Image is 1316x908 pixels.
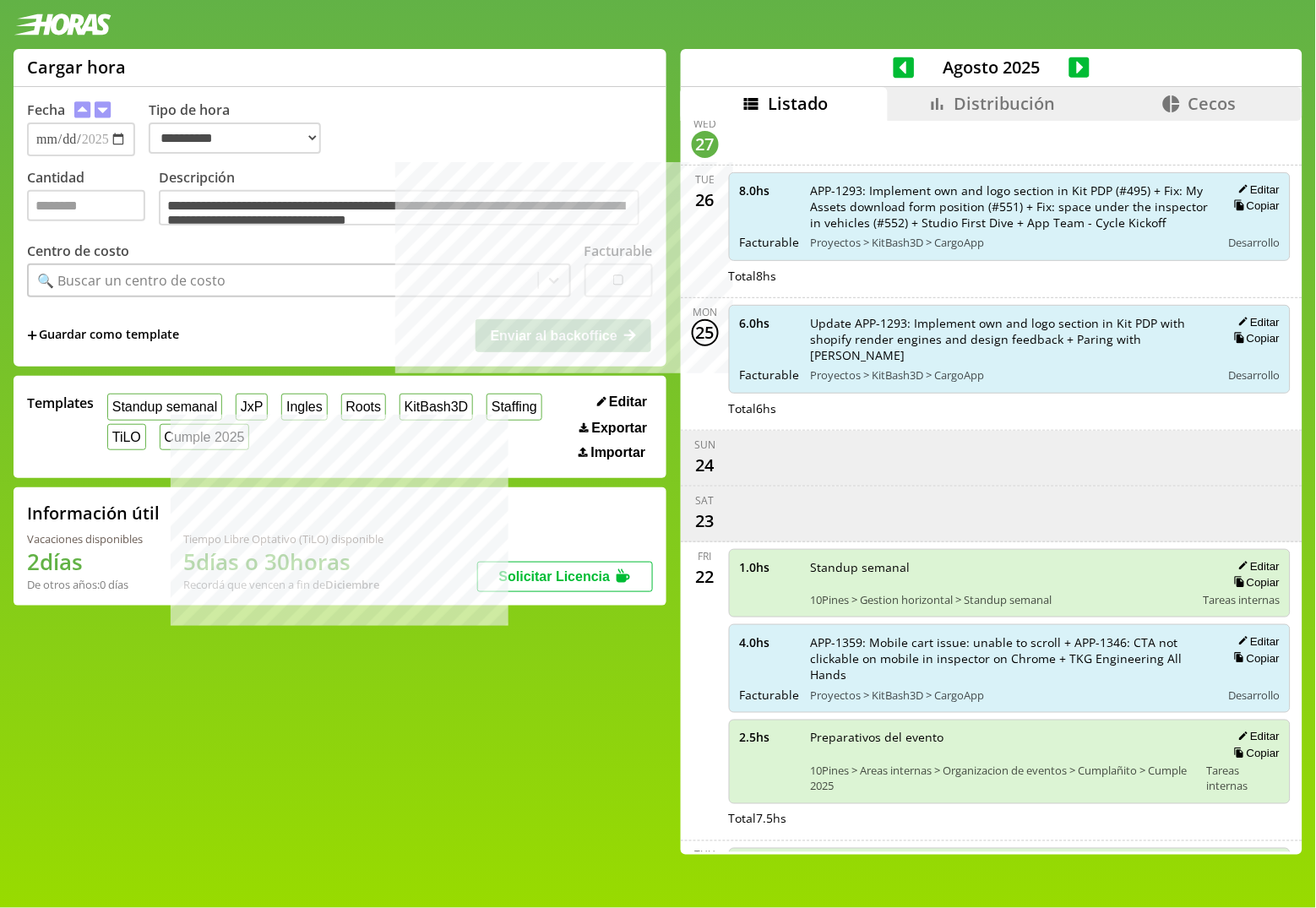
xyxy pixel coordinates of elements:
[1188,92,1237,115] span: Cecos
[183,577,383,592] div: Recordá que vencen a fin de
[27,502,160,525] h2: Información útil
[740,687,799,703] span: Facturable
[1233,730,1280,744] button: Editar
[696,493,715,508] div: Sat
[27,326,37,345] span: +
[694,848,715,862] div: Thu
[681,121,1302,852] div: scrollable content
[1229,651,1280,666] button: Copiar
[281,394,327,420] button: Ingles
[811,367,1210,383] span: Proyectos > KitBash3D > CargoApp
[236,394,268,420] button: JxP
[695,172,715,187] div: Tue
[811,634,1210,682] span: APP-1359: Mobile cart issue: unable to scroll + APP-1346: CTA not clickable on mobile in inspecto...
[811,315,1210,363] span: Update APP-1293: Implement own and logo section in Kit PDP with shopify render engines and design...
[107,394,222,420] button: Standup semanal
[149,101,334,156] label: Tipo de hora
[811,182,1210,231] span: APP-1293: Implement own and logo section in Kit PDP (#495) + Fix: My Assets download form positio...
[27,168,159,230] label: Cantidad
[160,424,250,450] button: Cumple 2025
[692,452,719,479] div: 24
[1203,592,1280,607] span: Tareas internas
[27,190,145,221] input: Cantidad
[740,730,799,746] span: 2.5 hs
[694,438,715,452] div: Sun
[729,811,1292,827] div: Total 7.5 hs
[740,559,799,575] span: 1.0 hs
[149,122,321,154] select: Tipo de hora
[768,92,828,115] span: Listado
[811,730,1195,746] span: Preparativos del evento
[692,508,719,535] div: 23
[183,531,383,546] div: Tiempo Libre Optativo (TiLO) disponible
[341,394,386,420] button: Roots
[1228,688,1280,703] span: Desarrollo
[954,92,1056,115] span: Distribución
[740,634,799,650] span: 4.0 hs
[1233,559,1280,574] button: Editar
[400,394,473,420] button: KitBash3D
[585,242,653,260] label: Facturable
[37,271,226,290] div: 🔍 Buscar un centro de costo
[693,117,716,131] div: Wed
[692,131,719,158] div: 27
[574,420,652,437] button: Exportar
[811,764,1195,794] span: 10Pines > Areas internas > Organizacion de eventos > Cumplañito > Cumple 2025
[592,394,653,411] button: Editar
[811,592,1192,607] span: 10Pines > Gestion horizontal > Standup semanal
[159,190,639,226] textarea: Descripción
[1228,367,1280,383] span: Desarrollo
[592,421,648,436] span: Exportar
[740,234,799,250] span: Facturable
[729,400,1292,416] div: Total 6 hs
[1207,764,1281,794] span: Tareas internas
[27,394,94,412] span: Templates
[27,326,179,345] span: +Guardar como template
[27,577,143,592] div: De otros años: 0 días
[811,559,1192,575] span: Standup semanal
[1233,182,1280,197] button: Editar
[1229,331,1280,345] button: Copiar
[27,242,129,260] label: Centro de costo
[591,445,646,460] span: Importar
[811,688,1210,703] span: Proyectos > KitBash3D > CargoApp
[487,394,542,420] button: Staffing
[1229,198,1280,213] button: Copiar
[915,56,1069,79] span: Agosto 2025
[27,546,143,577] h1: 2 días
[499,569,611,584] span: Solicitar Licencia
[692,319,719,346] div: 25
[811,235,1210,250] span: Proyectos > KitBash3D > CargoApp
[1228,235,1280,250] span: Desarrollo
[1233,634,1280,649] button: Editar
[1229,575,1280,590] button: Copiar
[27,56,126,79] h1: Cargar hora
[699,549,712,563] div: Fri
[325,577,379,592] b: Diciembre
[107,424,146,450] button: TiLO
[27,531,143,546] div: Vacaciones disponibles
[1229,747,1280,761] button: Copiar
[729,268,1292,284] div: Total 8 hs
[693,305,717,319] div: Mon
[1233,315,1280,329] button: Editar
[692,563,719,590] div: 22
[740,315,799,331] span: 6.0 hs
[27,101,65,119] label: Fecha
[183,546,383,577] h1: 5 días o 30 horas
[740,182,799,198] span: 8.0 hs
[14,14,111,35] img: logotipo
[609,394,647,410] span: Editar
[477,562,653,592] button: Solicitar Licencia
[159,168,653,230] label: Descripción
[740,367,799,383] span: Facturable
[692,187,719,214] div: 26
